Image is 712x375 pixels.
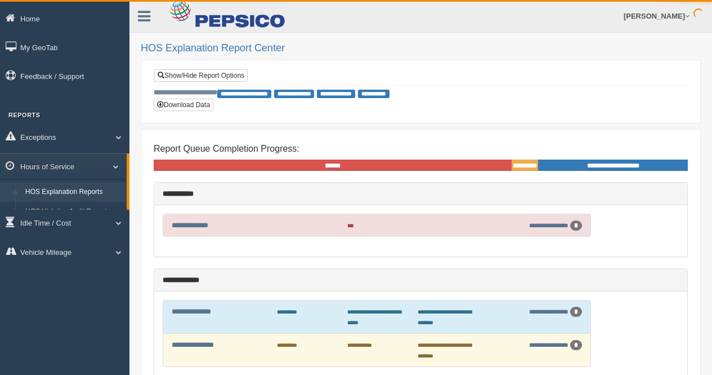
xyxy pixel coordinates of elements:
a: Show/Hide Report Options [154,69,248,82]
h2: HOS Explanation Report Center [141,43,701,54]
a: HOS Explanation Reports [20,182,127,202]
a: HOS Violation Audit Reports [20,202,127,222]
button: Download Data [154,99,213,111]
h4: Report Queue Completion Progress: [154,144,688,154]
